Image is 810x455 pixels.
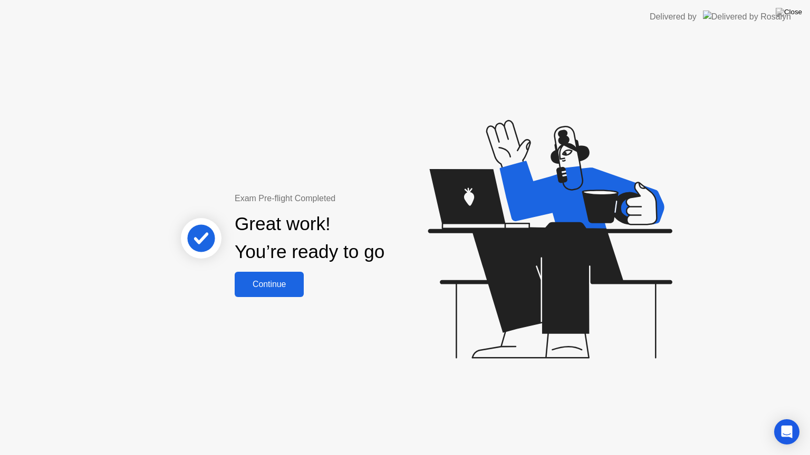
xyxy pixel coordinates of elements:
[703,11,791,23] img: Delivered by Rosalyn
[774,419,799,444] div: Open Intercom Messenger
[238,280,301,289] div: Continue
[235,210,384,266] div: Great work! You’re ready to go
[650,11,697,23] div: Delivered by
[776,8,802,16] img: Close
[235,272,304,297] button: Continue
[235,192,452,205] div: Exam Pre-flight Completed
